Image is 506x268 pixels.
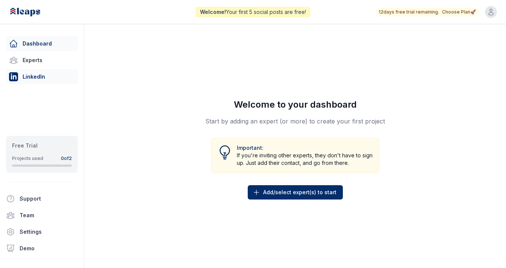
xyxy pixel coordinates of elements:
[12,155,43,161] div: Projects used
[12,142,72,149] div: Free Trial
[6,69,78,84] a: LinkedIn
[6,36,78,51] a: Dashboard
[234,99,357,111] h1: Welcome to your dashboard
[3,224,81,239] a: Settings
[248,185,343,199] button: Add/select expert(s) to start
[205,117,385,126] p: Start by adding an expert (or more) to create your first project
[263,189,336,196] span: Add/select expert(s) to start
[61,155,72,161] div: 0 of 2
[200,9,226,15] span: Welcome!
[3,241,81,256] a: Demo
[3,191,75,206] button: Support
[379,9,439,15] span: 12 days free trial remaining.
[6,53,78,68] a: Experts
[237,152,373,167] p: If you're inviting other experts, they don't have to sign up. Just add their contact, and go from...
[237,144,373,152] p: Important:
[470,9,476,15] span: 🚀
[9,4,57,20] img: Leaps
[195,7,311,17] div: Your first 5 social posts are free!
[3,208,81,223] a: Team
[379,9,476,15] button: 12days free trial remaining.Choose Plan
